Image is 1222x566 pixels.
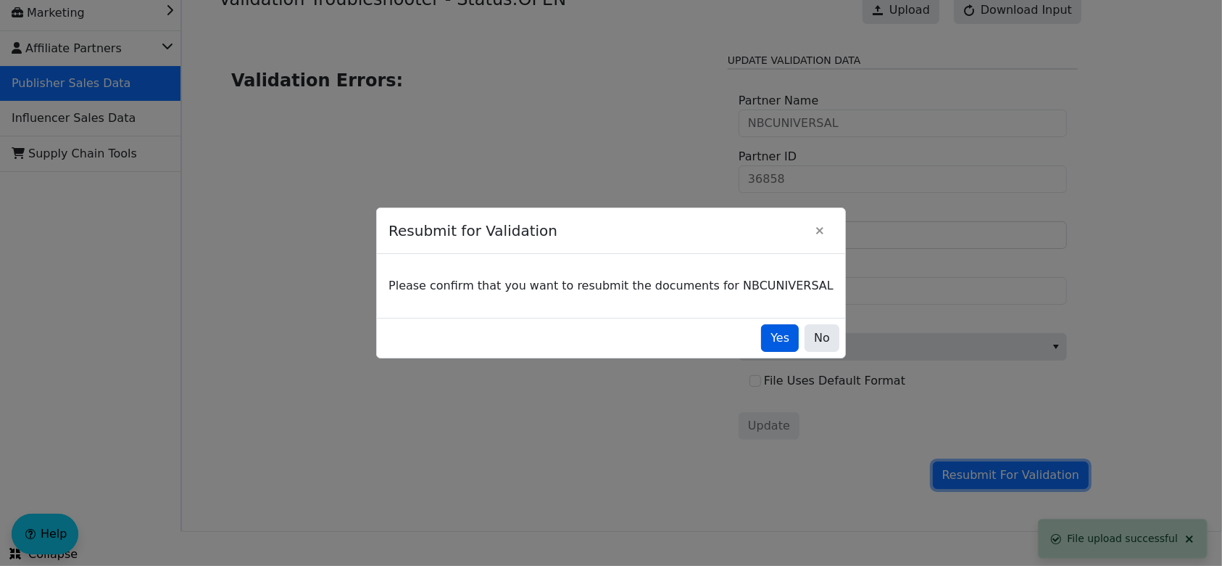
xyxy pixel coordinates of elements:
[814,329,830,347] span: No
[388,213,806,249] span: Resubmit for Validation
[770,329,789,347] span: Yes
[806,217,834,245] button: Close
[761,324,799,352] button: Yes
[805,324,839,352] button: No
[388,277,834,295] p: Please confirm that you want to resubmit the documents for NBCUNIVERSAL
